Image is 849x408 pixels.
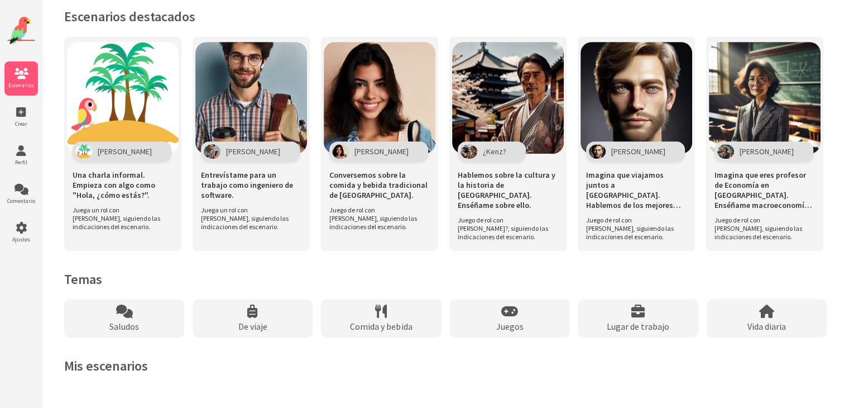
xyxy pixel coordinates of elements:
img: Personaje [332,144,349,159]
img: Personaje [461,144,477,159]
font: Crear [15,120,27,127]
img: Personaje [589,144,606,159]
img: Imagen del escenario [452,42,564,154]
font: Juego de rol con [PERSON_NAME], siguiendo las indicaciones del escenario. [586,216,674,241]
font: Imagina que eres profesor de Economía en [GEOGRAPHIC_DATA]. Enséñame macroeconomía individualmente. [714,170,812,220]
font: [PERSON_NAME] [611,146,665,156]
font: Vida diaria [747,321,786,332]
font: Ajustes [12,236,30,243]
font: Hablemos sobre la cultura y la historia de [GEOGRAPHIC_DATA]. Enséñame sobre ello. [458,170,555,210]
font: Comentario [7,197,35,205]
font: ¿Kenz? [483,146,506,156]
font: Juego de rol con [PERSON_NAME], siguiendo las indicaciones del escenario. [329,206,417,231]
img: Personaje [75,144,92,159]
img: Personaje [204,144,220,159]
font: Juego de rol con [PERSON_NAME], siguiendo las indicaciones del escenario. [714,216,802,241]
font: Juegos [496,321,524,332]
img: Personaje [717,144,734,159]
img: Imagen del escenario [67,42,179,154]
font: [PERSON_NAME] [354,146,409,156]
img: Imagen del escenario [324,42,435,154]
font: [PERSON_NAME] [226,146,280,156]
font: Conversemos sobre la comida y bebida tradicional de [GEOGRAPHIC_DATA]. [329,170,428,200]
font: Entrevístame para un trabajo como ingeniero de software. [201,170,293,200]
img: Imagen del escenario [581,42,692,154]
font: [PERSON_NAME] [740,146,794,156]
img: Imagen del escenario [195,42,307,154]
font: [PERSON_NAME] [98,146,152,156]
font: De viaje [238,321,267,332]
font: Mis escenarios [64,357,148,374]
font: Temas [64,271,102,288]
font: Imagina que viajamos juntos a [GEOGRAPHIC_DATA]. Hablemos de los mejores sitios y lugares para vi... [586,170,684,220]
font: Perfil [15,159,27,166]
img: Imagen del escenario [709,42,821,154]
font: Lugar de trabajo [607,321,669,332]
img: Logotipo del sitio web [7,17,35,45]
font: Juega un rol con [PERSON_NAME], siguiendo las indicaciones del escenario. [73,206,160,231]
font: Escenarios [8,82,34,89]
font: Escenarios destacados [64,8,195,25]
font: Juego de rol con [PERSON_NAME]?, siguiendo las indicaciones del escenario. [458,216,548,241]
font: Juega un rol con [PERSON_NAME], siguiendo las indicaciones del escenario. [201,206,289,231]
font: Comida y bebida [350,321,412,332]
font: Saludos [109,321,139,332]
font: Una charla informal. Empieza con algo como "Hola, ¿cómo estás?". [73,170,155,200]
